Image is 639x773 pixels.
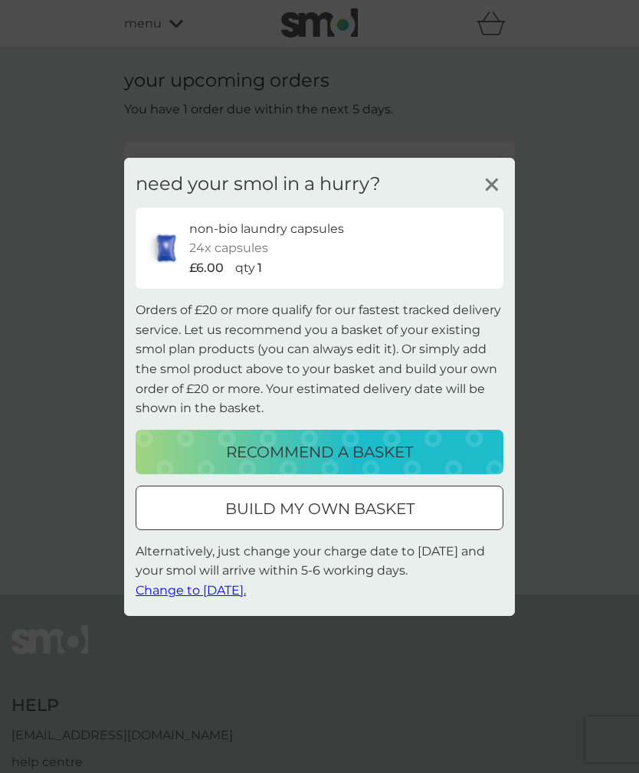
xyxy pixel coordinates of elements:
p: recommend a basket [226,440,413,464]
p: build my own basket [225,496,415,521]
p: qty [235,258,255,278]
button: build my own basket [136,486,503,530]
p: Alternatively, just change your charge date to [DATE] and your smol will arrive within 5-6 workin... [136,542,503,601]
p: 24x capsules [189,238,268,258]
p: Orders of £20 or more qualify for our fastest tracked delivery service. Let us recommend you a ba... [136,300,503,418]
span: Change to [DATE]. [136,583,246,598]
button: Change to [DATE]. [136,581,246,601]
p: 1 [257,258,262,278]
p: £6.00 [189,258,224,278]
button: recommend a basket [136,430,503,474]
h3: need your smol in a hurry? [136,172,381,195]
p: non-bio laundry capsules [189,218,344,238]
